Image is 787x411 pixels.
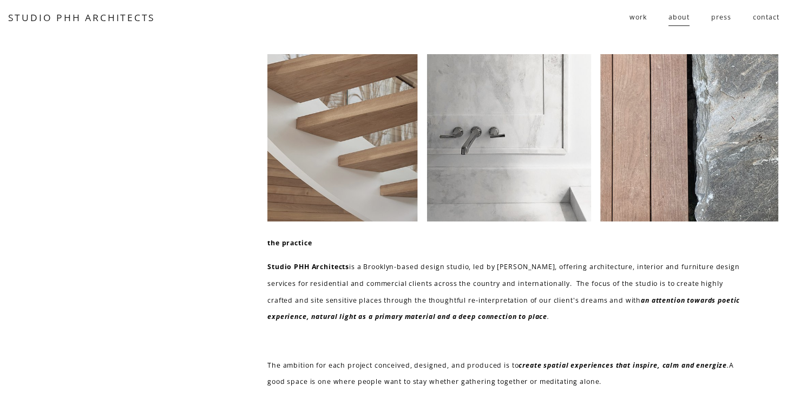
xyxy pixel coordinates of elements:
[8,11,156,24] a: STUDIO PHH ARCHITECTS
[267,357,746,390] p: The ambition for each project conceived, designed, and produced is to A good space is one where p...
[267,262,349,271] strong: Studio PHH Architects
[711,9,731,27] a: press
[267,238,312,247] strong: the practice
[267,259,746,325] p: is a Brooklyn-based design studio, led by [PERSON_NAME], offering architecture, interior and furn...
[629,9,646,26] span: work
[519,361,727,370] em: create spatial experiences that inspire, calm and energize
[547,312,549,321] em: .
[753,9,779,27] a: contact
[629,9,646,27] a: folder dropdown
[727,361,729,370] em: .
[668,9,689,27] a: about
